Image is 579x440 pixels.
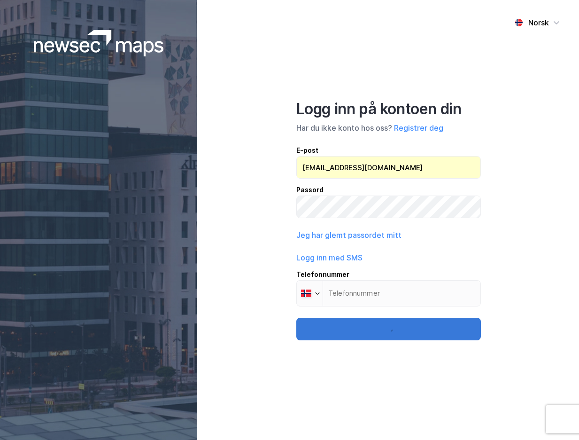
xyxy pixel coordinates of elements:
img: logoWhite.bf58a803f64e89776f2b079ca2356427.svg [34,30,164,56]
div: Logg inn på kontoen din [296,100,481,118]
button: Registrer deg [394,122,443,134]
div: Norsk [528,17,549,28]
div: Telefonnummer [296,269,481,280]
div: Har du ikke konto hos oss? [296,122,481,134]
button: Jeg har glemt passordet mitt [296,229,401,241]
div: Norway: + 47 [297,281,323,306]
div: E-post [296,145,481,156]
div: Passord [296,184,481,196]
button: Logg inn med SMS [296,252,363,263]
iframe: Chat Widget [532,395,579,440]
input: Telefonnummer [296,280,481,306]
